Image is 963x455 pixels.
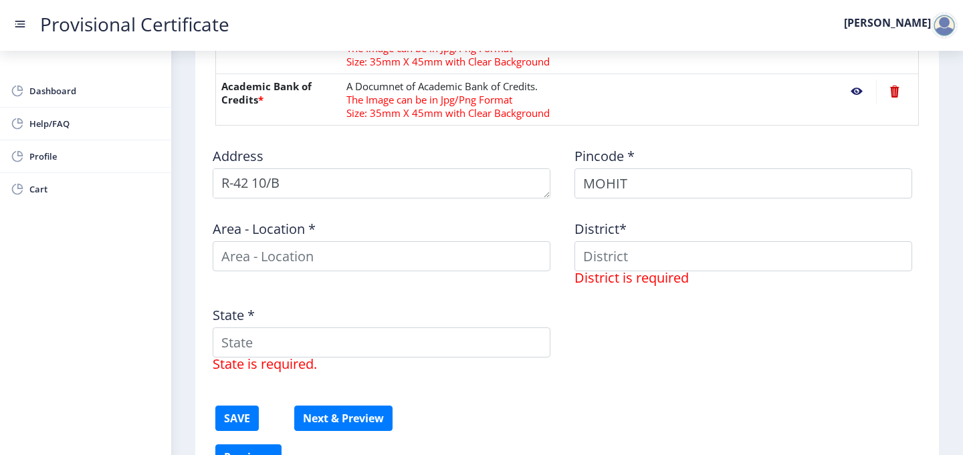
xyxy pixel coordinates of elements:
label: Area - Location * [213,222,316,236]
label: Pincode * [574,150,635,163]
label: [PERSON_NAME] [844,17,931,28]
th: Academic Bank of Credits [216,74,341,126]
input: Area - Location [213,241,550,271]
span: State is required. [213,355,317,373]
a: Provisional Certificate [27,17,243,31]
label: State * [213,309,255,322]
nb-action: View File [837,80,876,104]
input: District [574,241,912,271]
span: Cart [29,181,160,197]
span: District is required [574,269,689,287]
nb-action: Delete File [876,80,913,104]
button: Next & Preview [294,406,393,431]
label: Address [213,150,263,163]
button: SAVE [215,406,259,431]
td: A Documnet of Academic Bank of Credits. [341,74,832,126]
span: Profile [29,148,160,164]
label: District* [574,222,627,236]
span: Size: 35mm X 45mm with Clear Background [346,106,550,120]
span: The Image can be in Jpg/Png Format [346,93,512,106]
span: Dashboard [29,83,160,99]
input: Pincode [574,168,912,198]
span: Help/FAQ [29,116,160,132]
input: State [213,327,550,357]
span: Size: 35mm X 45mm with Clear Background [346,55,550,68]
